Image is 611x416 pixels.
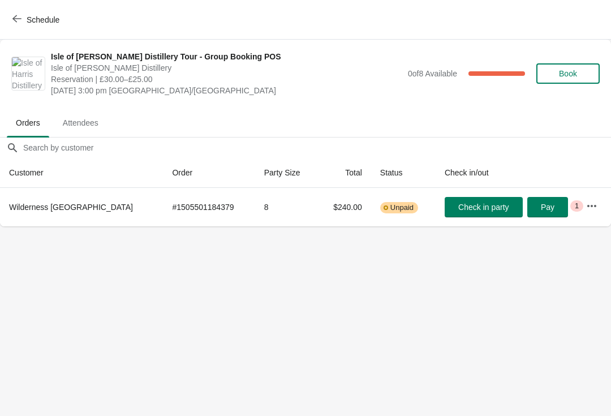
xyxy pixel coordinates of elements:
th: Check in/out [436,158,577,188]
th: Party Size [255,158,317,188]
td: $240.00 [317,188,371,226]
button: Schedule [6,10,68,30]
th: Order [163,158,255,188]
span: 1 [575,201,579,211]
button: Pay [527,197,568,217]
span: Reservation | £30.00–£25.00 [51,74,402,85]
span: Isle of [PERSON_NAME] Distillery [51,62,402,74]
span: 0 of 8 Available [408,69,457,78]
span: Attendees [54,113,107,133]
span: Unpaid [390,203,414,212]
td: 8 [255,188,317,226]
th: Status [371,158,436,188]
button: Check in party [445,197,523,217]
span: Wilderness [GEOGRAPHIC_DATA] [9,203,133,212]
span: Book [559,69,577,78]
span: [DATE] 3:00 pm [GEOGRAPHIC_DATA]/[GEOGRAPHIC_DATA] [51,85,402,96]
td: # 1505501184379 [163,188,255,226]
span: Check in party [458,203,509,212]
span: Schedule [27,15,59,24]
input: Search by customer [23,138,611,158]
span: Isle of [PERSON_NAME] Distillery Tour - Group Booking POS [51,51,402,62]
button: Book [536,63,600,84]
img: Isle of Harris Distillery Tour - Group Booking POS [12,57,45,90]
span: Orders [7,113,49,133]
th: Total [317,158,371,188]
span: Pay [541,203,554,212]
